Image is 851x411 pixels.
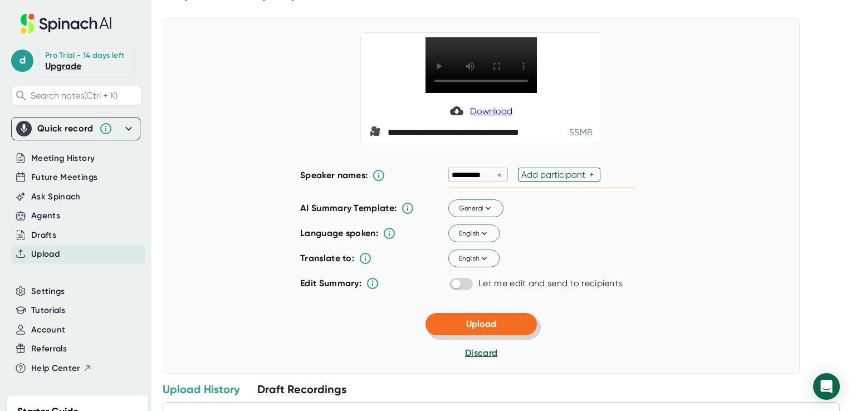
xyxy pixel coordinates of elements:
[589,169,597,180] div: +
[31,229,56,242] button: Drafts
[31,152,95,165] button: Meeting History
[448,225,500,243] button: English
[300,170,368,180] b: Speaker names:
[11,50,33,72] span: d
[31,90,118,101] span: Search notes (Ctrl + K)
[31,209,60,222] button: Agents
[31,362,80,375] span: Help Center
[45,61,81,71] a: Upgrade
[300,228,378,238] b: Language spoken:
[31,190,81,203] button: Ask Spinach
[448,200,503,218] button: General
[31,248,60,261] button: Upload
[370,126,383,139] span: video
[16,118,135,140] div: Quick record
[300,278,361,288] b: Edit Summary:
[459,203,493,213] span: General
[465,346,497,360] button: Discard
[31,171,97,184] button: Future Meetings
[465,348,497,358] span: Discard
[470,106,512,116] span: Download
[31,285,65,298] button: Settings
[31,342,67,355] button: Referrals
[495,170,505,180] div: ×
[459,253,490,263] span: English
[31,324,65,336] button: Account
[450,104,512,118] a: Download
[813,373,840,400] div: Open Intercom Messenger
[521,169,589,180] div: Add participant
[45,51,124,61] div: Pro Trial - 14 days left
[300,253,354,263] b: Translate to:
[448,250,500,268] button: English
[459,228,490,238] span: English
[425,313,537,335] button: Upload
[569,127,593,138] div: 55 MB
[37,123,94,134] div: Quick record
[31,304,65,317] button: Tutorials
[300,203,397,214] b: AI Summary Template:
[466,319,496,329] span: Upload
[163,382,239,397] div: Upload History
[478,278,622,289] div: Let me edit and send to recipients
[257,382,346,397] div: Draft Recordings
[31,362,92,375] button: Help Center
